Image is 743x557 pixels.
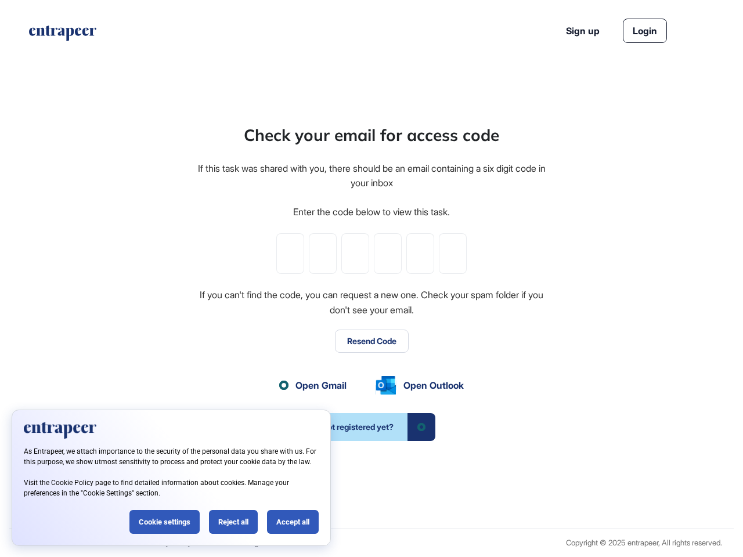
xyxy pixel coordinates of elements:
span: Open Outlook [403,378,464,392]
div: Check your email for access code [244,123,499,147]
div: If you can't find the code, you can request a new one. Check your spam folder if you don't see yo... [196,288,547,317]
div: Copyright © 2025 entrapeer, All rights reserved. [566,538,722,547]
a: Not registered yet? [308,413,435,441]
a: Open Gmail [279,378,347,392]
a: Login [623,19,667,43]
button: Resend Code [335,330,409,353]
a: Open Outlook [376,376,464,395]
a: entrapeer-logo [28,26,98,45]
span: Not registered yet? [308,413,407,441]
div: Enter the code below to view this task. [293,205,450,220]
a: Sign up [566,24,600,38]
span: Open Gmail [295,378,347,392]
div: If this task was shared with you, there should be an email containing a six digit code in your inbox [196,161,547,191]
